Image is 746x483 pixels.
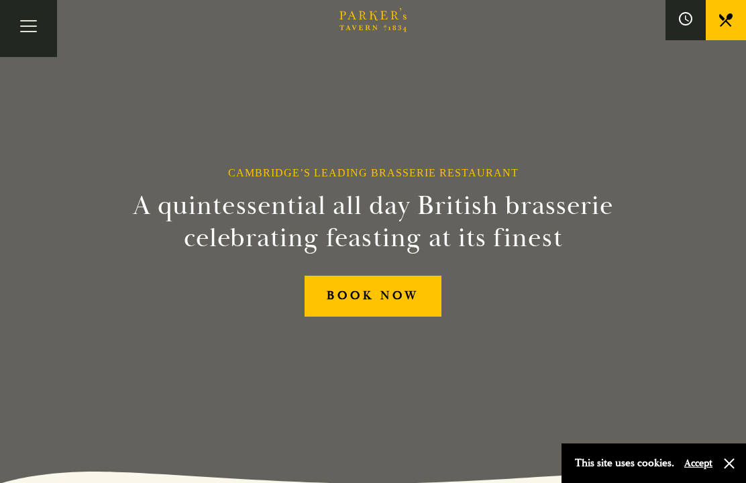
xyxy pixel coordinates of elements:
[575,453,674,473] p: This site uses cookies.
[228,166,519,179] h1: Cambridge’s Leading Brasserie Restaurant
[684,457,712,470] button: Accept
[723,457,736,470] button: Close and accept
[121,190,625,254] h2: A quintessential all day British brasserie celebrating feasting at its finest
[305,276,441,317] a: BOOK NOW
